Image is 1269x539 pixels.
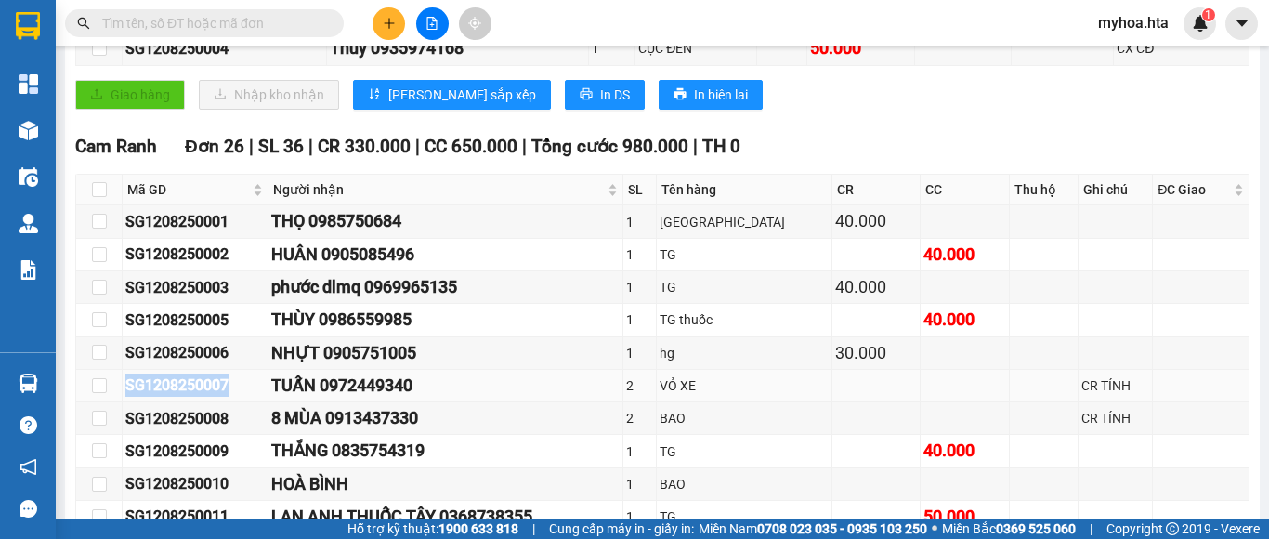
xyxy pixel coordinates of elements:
div: phước dlmq 0969965135 [271,274,621,300]
div: SG1208250005 [125,309,265,332]
span: Mã GD [127,179,249,200]
span: copyright [1166,522,1179,535]
span: | [532,519,535,539]
td: SG1208250006 [123,337,268,370]
div: 40.000 [923,438,1006,464]
span: Cung cấp máy in - giấy in: [549,519,694,539]
span: 1 [1205,8,1211,21]
div: 2 [626,375,653,396]
div: 1 [626,244,653,265]
span: Miền Bắc [942,519,1076,539]
div: SG1208250004 [125,37,323,60]
span: | [249,136,254,157]
div: 40.000 [923,242,1006,268]
div: 8 MÙA 0913437330 [271,405,621,431]
th: Ghi chú [1079,175,1153,205]
img: warehouse-icon [19,121,38,140]
div: HOÀ BÌNH [271,471,621,497]
span: Người nhận [273,179,605,200]
td: SG1208250002 [123,239,268,271]
img: icon-new-feature [1192,15,1209,32]
span: search [77,17,90,30]
span: In biên lai [694,85,748,105]
img: warehouse-icon [19,374,38,393]
td: SG1208250003 [123,271,268,304]
span: Cam Ranh [75,136,157,157]
sup: 1 [1202,8,1215,21]
span: file-add [425,17,438,30]
div: SG1208250011 [125,505,265,528]
div: TG [660,506,829,527]
span: Tổng cước 980.000 [531,136,688,157]
div: HUÂN 0905085496 [271,242,621,268]
button: caret-down [1225,7,1258,40]
div: 2 [626,408,653,428]
td: SG1208250008 [123,402,268,435]
div: 1 [626,277,653,297]
div: SG1208250001 [125,210,265,233]
div: TUẤN 0972449340 [271,373,621,399]
div: 50.000 [810,35,911,61]
img: warehouse-icon [19,214,38,233]
div: THÙY 0986559985 [271,307,621,333]
div: SG1208250002 [125,243,265,266]
td: SG1208250011 [123,501,268,533]
button: uploadGiao hàng [75,80,185,110]
input: Tìm tên, số ĐT hoặc mã đơn [102,13,321,33]
div: 1 [626,309,653,330]
div: SG1208250010 [125,472,265,495]
span: notification [20,458,37,476]
div: THỌ 0985750684 [271,208,621,234]
span: In DS [600,85,630,105]
div: CX CĐ [1117,38,1246,59]
img: warehouse-icon [19,167,38,187]
span: Hỗ trợ kỹ thuật: [347,519,518,539]
div: BAO [660,408,829,428]
span: ĐC Giao [1158,179,1230,200]
strong: 0369 525 060 [996,521,1076,536]
div: hg [660,343,829,363]
span: sort-ascending [368,87,381,102]
div: 40.000 [835,208,918,234]
div: VỎ XE [660,375,829,396]
div: CỤC ĐEN [638,38,753,59]
div: TG thuốc [660,309,829,330]
th: Tên hàng [657,175,832,205]
span: SL 36 [258,136,304,157]
div: SG1208250009 [125,440,265,463]
div: SG1208250007 [125,374,265,397]
div: CR TÍNH [1081,408,1149,428]
td: SG1208250001 [123,205,268,238]
div: NHỰT 0905751005 [271,340,621,366]
div: 1 [626,474,653,494]
span: | [415,136,420,157]
td: SG1208250007 [123,370,268,402]
div: TG [660,244,829,265]
span: | [522,136,527,157]
span: aim [468,17,481,30]
span: caret-down [1234,15,1250,32]
th: CC [921,175,1010,205]
span: question-circle [20,416,37,434]
span: ⚪️ [932,525,937,532]
img: solution-icon [19,260,38,280]
span: myhoa.hta [1083,11,1184,34]
button: aim [459,7,491,40]
span: CC 650.000 [425,136,517,157]
span: Miền Nam [699,519,927,539]
div: BAO [660,474,829,494]
div: 1 [626,212,653,232]
span: plus [383,17,396,30]
button: plus [373,7,405,40]
div: 1 [626,506,653,527]
div: 1 [592,38,632,59]
span: Đơn 26 [185,136,244,157]
span: [PERSON_NAME] sắp xếp [388,85,536,105]
button: file-add [416,7,449,40]
div: CR TÍNH [1081,375,1149,396]
button: printerIn biên lai [659,80,763,110]
td: SG1208250004 [123,33,327,65]
span: TH 0 [702,136,740,157]
div: LAN ANH THUỐC TÂY 0368738355 [271,504,621,530]
div: TG [660,441,829,462]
